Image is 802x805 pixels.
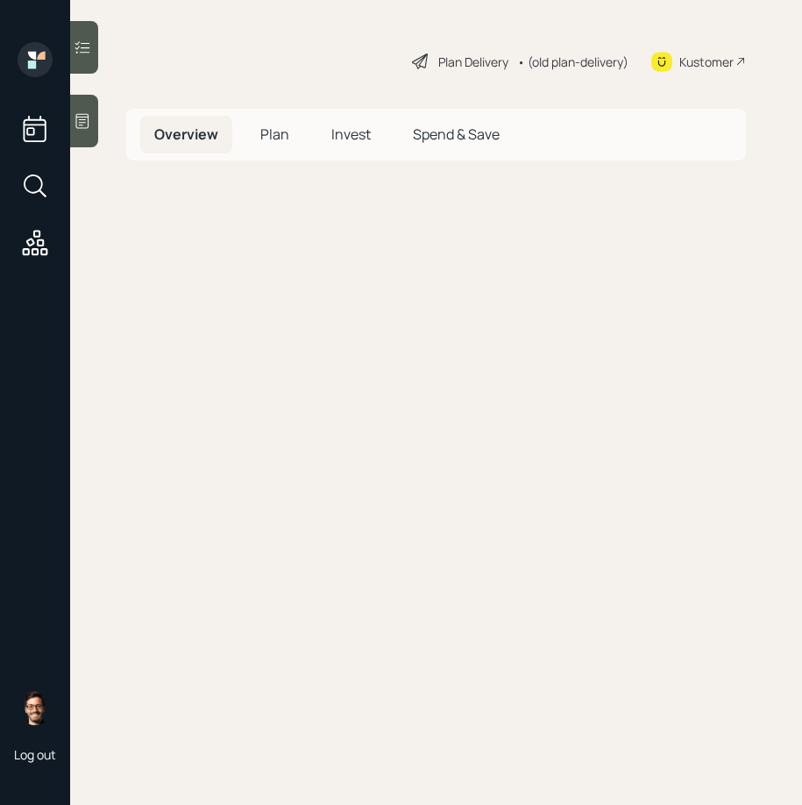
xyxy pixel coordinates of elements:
span: Overview [154,125,218,144]
span: Plan [260,125,289,144]
span: Spend & Save [413,125,500,144]
div: Kustomer [679,53,734,71]
img: sami-boghos-headshot.png [18,690,53,725]
div: Log out [14,746,56,763]
div: • (old plan-delivery) [517,53,628,71]
div: Plan Delivery [438,53,508,71]
span: Invest [331,125,371,144]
